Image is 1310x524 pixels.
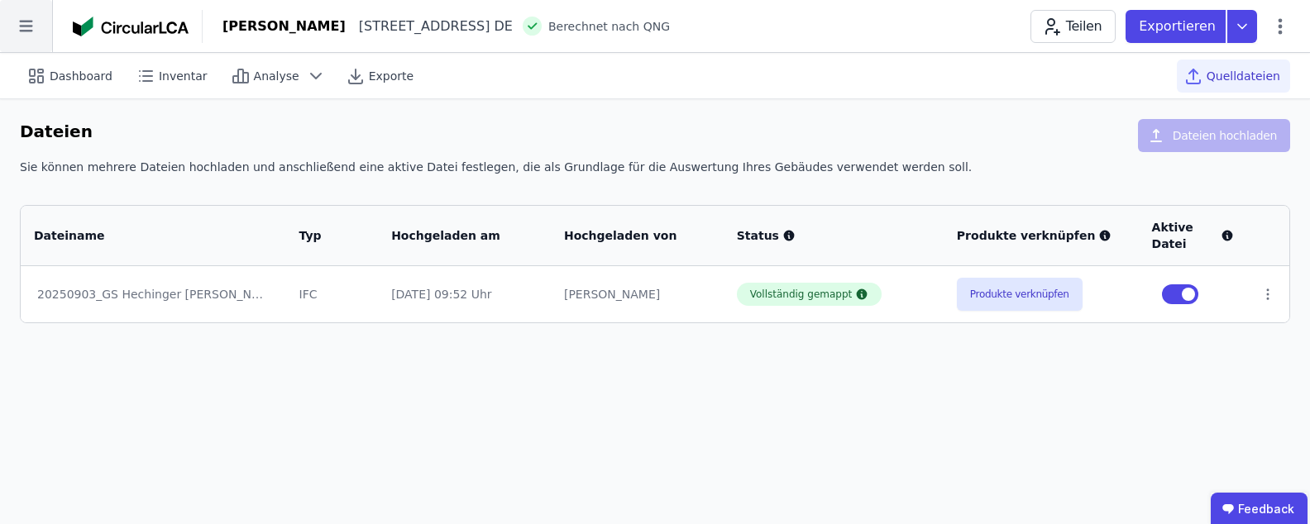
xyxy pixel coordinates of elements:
[222,17,346,36] div: [PERSON_NAME]
[299,286,366,302] div: IFC
[1138,119,1290,152] button: Dateien hochladen
[20,159,1290,188] div: Sie können mehrere Dateien hochladen und anschließend eine aktive Datei festlegen, die als Grundl...
[957,278,1083,311] button: Produkte verknüpfen
[391,227,517,244] div: Hochgeladen am
[1030,10,1116,43] button: Teilen
[1207,68,1280,84] span: Quelldateien
[254,68,299,84] span: Analyse
[73,17,189,36] img: Concular
[737,227,930,244] div: Status
[564,286,710,302] div: [PERSON_NAME]
[159,68,208,84] span: Inventar
[1139,17,1219,36] p: Exportieren
[548,18,670,35] span: Berechnet nach QNG
[957,227,1126,244] div: Produkte verknüpfen
[20,119,93,145] h6: Dateien
[50,68,112,84] span: Dashboard
[1152,219,1234,252] div: Aktive Datei
[299,227,346,244] div: Typ
[369,68,414,84] span: Exporte
[34,227,251,244] div: Dateiname
[391,286,538,302] div: [DATE] 09:52 Uhr
[750,288,853,301] div: Vollständig gemappt
[37,286,270,302] div: 20250903_GS Hechinger [PERSON_NAME].ifc
[564,227,690,244] div: Hochgeladen von
[346,17,513,36] div: [STREET_ADDRESS] DE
